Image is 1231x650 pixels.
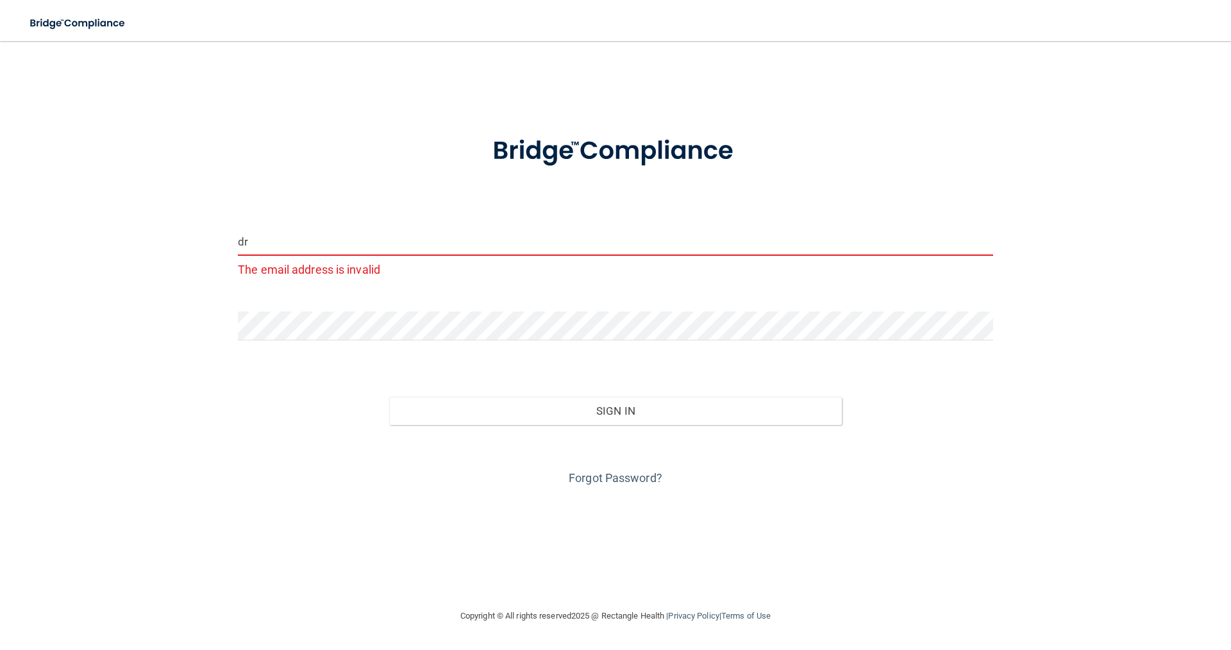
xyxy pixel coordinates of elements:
[381,596,850,637] div: Copyright © All rights reserved 2025 @ Rectangle Health | |
[238,227,993,256] input: Email
[569,471,662,485] a: Forgot Password?
[238,259,993,280] p: The email address is invalid
[721,611,771,621] a: Terms of Use
[19,10,137,37] img: bridge_compliance_login_screen.278c3ca4.svg
[668,611,719,621] a: Privacy Policy
[389,397,842,425] button: Sign In
[466,118,765,185] img: bridge_compliance_login_screen.278c3ca4.svg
